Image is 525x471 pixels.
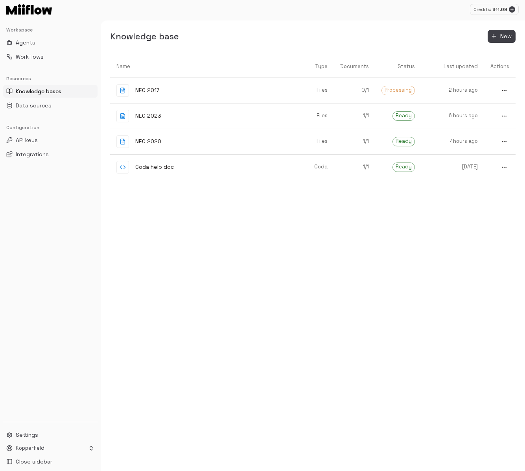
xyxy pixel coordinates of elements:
a: Files [295,106,334,126]
a: 7 hours ago [421,131,484,151]
button: Data sources [3,99,98,112]
span: Data sources [16,102,52,109]
button: Settings [3,429,98,441]
th: Status [375,55,421,78]
a: [DATE] [421,157,484,177]
p: 0 / 1 [340,87,369,94]
button: more [499,85,509,96]
p: 2 hours ago [427,87,478,94]
p: Files [301,138,328,145]
a: Files [295,80,334,100]
th: Last updated [421,55,484,78]
a: 6 hours ago [421,106,484,126]
img: Logo [6,4,52,15]
a: Ready [375,131,421,153]
p: Kopperfield [16,445,44,452]
p: $ 11.69 [492,6,507,13]
p: 6 hours ago [427,112,478,120]
span: Integrations [16,150,49,158]
a: NEC 2017 [110,78,295,103]
p: 7 hours ago [427,138,478,145]
h5: Knowledge base [110,31,179,42]
span: Ready [393,138,414,145]
button: Close sidebar [3,455,98,468]
button: more [499,162,509,172]
div: Resources [3,72,98,85]
a: NEC 2023 [110,103,295,129]
span: Ready [393,163,414,171]
a: more [484,79,516,102]
a: more [484,156,516,179]
a: 1/1 [334,131,375,151]
a: Coda [295,157,334,177]
a: 0/1 [334,80,375,100]
p: Files [301,87,328,94]
a: 2 hours ago [421,80,484,100]
button: Workflows [3,50,98,63]
p: NEC 2017 [135,86,159,94]
th: Type [295,55,334,78]
p: Coda [301,163,328,171]
button: more [499,111,509,121]
a: Files [295,131,334,151]
a: Ready [375,105,421,127]
span: Agents [16,39,35,46]
button: API keys [3,134,98,146]
button: Knowledge bases [3,85,98,98]
button: more [499,137,509,147]
span: API keys [16,136,38,144]
a: more [484,130,516,153]
a: Ready [375,156,421,178]
p: Coda help doc [135,163,174,171]
span: Ready [393,112,414,120]
span: Knowledge bases [16,87,61,95]
div: Workspace [3,24,98,36]
a: 1/1 [334,157,375,177]
button: Toggle Sidebar [98,20,104,471]
p: 1 / 1 [340,138,369,145]
p: NEC 2020 [135,137,161,146]
a: Coda help doc [110,155,295,180]
button: Integrations [3,148,98,161]
p: NEC 2023 [135,112,161,120]
th: Documents [334,55,375,78]
button: Add credits [509,6,515,13]
button: Agents [3,36,98,49]
a: Processing [375,79,421,102]
a: NEC 2020 [110,129,295,154]
p: Credits: [473,6,491,13]
div: Configuration [3,121,98,134]
span: Workflows [16,53,44,61]
a: more [484,105,516,127]
p: 1 / 1 [340,112,369,120]
a: 1/1 [334,106,375,126]
th: Name [110,55,295,78]
button: Kopperfield [3,443,98,454]
th: Actions [484,55,516,78]
span: Settings [16,431,38,439]
p: 1 / 1 [340,163,369,171]
button: New [488,30,516,43]
span: Processing [382,87,414,94]
p: Files [301,112,328,120]
span: Close sidebar [16,458,52,465]
p: [DATE] [427,163,478,171]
